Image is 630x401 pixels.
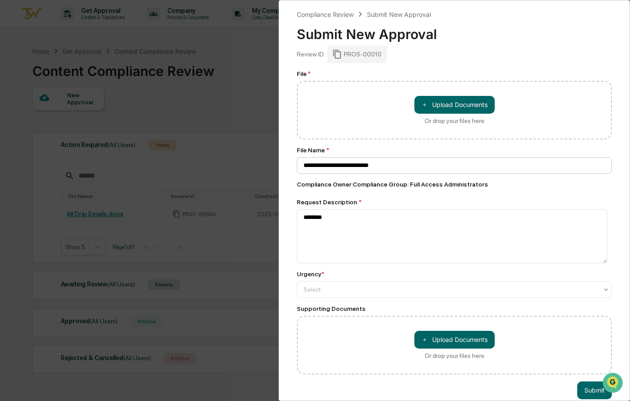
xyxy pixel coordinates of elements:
div: Request Description [297,199,612,206]
div: Supporting Documents [297,305,612,312]
div: Start new chat [30,68,146,77]
div: File [297,70,612,77]
span: Pylon [88,151,107,157]
p: How can we help? [9,19,161,33]
div: Or drop your files here [425,352,484,359]
iframe: Open customer support [602,372,626,396]
div: Or drop your files here [425,117,484,124]
span: Attestations [73,112,110,121]
div: We're available if you need us! [30,77,112,84]
img: 1746055101610-c473b297-6a78-478c-a979-82029cc54cd1 [9,68,25,84]
div: 🗄️ [64,113,71,120]
div: Compliance Review [297,11,354,18]
div: Review ID: [297,51,325,58]
span: ＋ [421,335,428,344]
div: 🖐️ [9,113,16,120]
div: PROS-00010 [327,46,387,63]
a: Powered byPylon [63,150,107,157]
button: Or drop your files here [414,331,495,349]
div: File Name [297,147,612,154]
button: Start new chat [151,71,161,81]
span: Preclearance [18,112,57,121]
span: Data Lookup [18,129,56,138]
div: Compliance Owner : Compliance Group: Full Access Administrators [297,181,612,188]
a: 🖐️Preclearance [5,108,61,124]
div: Submit New Approval [367,11,431,18]
span: ＋ [421,100,428,109]
div: Urgency [297,270,324,278]
a: 🔎Data Lookup [5,125,59,141]
button: Or drop your files here [414,96,495,114]
div: 🔎 [9,130,16,137]
div: Submit New Approval [297,19,612,42]
a: 🗄️Attestations [61,108,114,124]
button: Submit [577,381,612,399]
